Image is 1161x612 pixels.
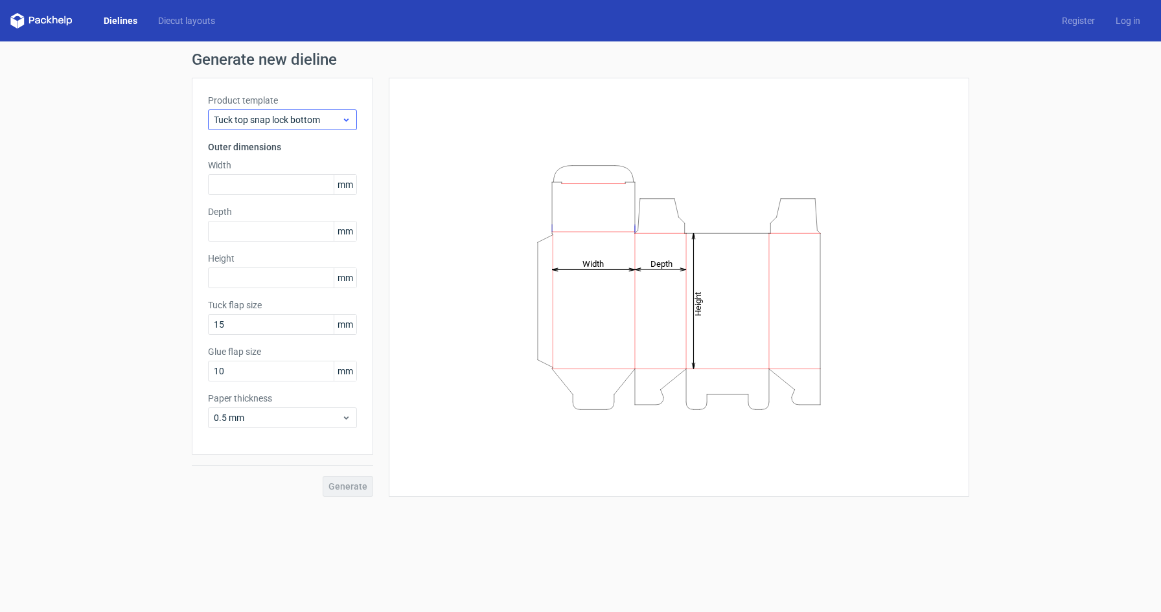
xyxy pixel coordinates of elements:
tspan: Height [693,291,703,315]
a: Dielines [93,14,148,27]
label: Height [208,252,357,265]
a: Diecut layouts [148,14,225,27]
tspan: Depth [650,258,672,268]
span: mm [334,175,356,194]
label: Depth [208,205,357,218]
h3: Outer dimensions [208,141,357,153]
tspan: Width [582,258,604,268]
label: Product template [208,94,357,107]
span: mm [334,361,356,381]
a: Register [1052,14,1105,27]
label: Paper thickness [208,392,357,405]
label: Glue flap size [208,345,357,358]
a: Log in [1105,14,1151,27]
h1: Generate new dieline [192,52,969,67]
span: 0.5 mm [214,411,341,424]
span: mm [334,221,356,241]
span: mm [334,315,356,334]
label: Width [208,159,357,172]
span: mm [334,268,356,288]
span: Tuck top snap lock bottom [214,113,341,126]
label: Tuck flap size [208,299,357,312]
